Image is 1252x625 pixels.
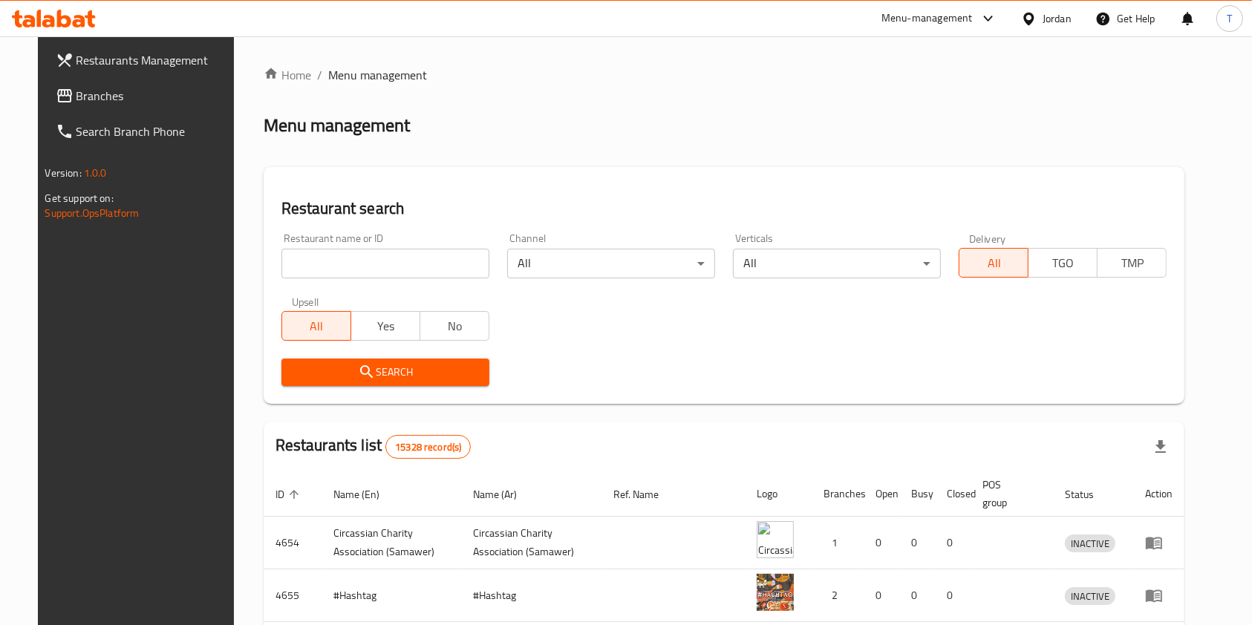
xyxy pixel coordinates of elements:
div: Menu [1145,586,1173,604]
span: 1.0.0 [84,163,107,183]
label: Upsell [292,296,319,307]
h2: Restaurant search [281,197,1167,220]
span: Search Branch Phone [76,122,235,140]
span: INACTIVE [1065,535,1115,552]
nav: breadcrumb [264,66,1185,84]
a: Search Branch Phone [44,114,247,149]
div: Menu [1145,534,1173,552]
button: No [420,311,489,341]
th: Action [1133,471,1184,517]
button: Yes [351,311,420,341]
td: 0 [899,569,935,622]
th: Open [864,471,899,517]
td: ​Circassian ​Charity ​Association​ (Samawer) [462,517,602,569]
span: Restaurants Management [76,51,235,69]
th: Logo [745,471,812,517]
div: Menu-management [881,10,973,27]
span: Get support on: [45,189,114,208]
span: Search [293,363,477,382]
th: Branches [812,471,864,517]
span: Yes [357,315,414,337]
td: 0 [935,517,971,569]
button: Search [281,359,489,386]
td: 4655 [264,569,322,622]
span: Ref. Name [613,485,678,503]
a: Support.OpsPlatform [45,203,140,223]
div: All [507,249,715,278]
span: Branches [76,87,235,105]
span: Name (Ar) [474,485,537,503]
td: 0 [864,517,899,569]
img: #Hashtag [757,574,794,611]
span: No [426,315,483,337]
span: INACTIVE [1065,588,1115,605]
h2: Menu management [264,114,410,137]
h2: Restaurants list [275,434,472,459]
td: 0 [899,517,935,569]
input: Search for restaurant name or ID.. [281,249,489,278]
a: Branches [44,78,247,114]
td: #Hashtag [462,569,602,622]
td: ​Circassian ​Charity ​Association​ (Samawer) [322,517,462,569]
span: ID [275,485,304,503]
li: / [317,66,322,84]
div: INACTIVE [1065,534,1115,552]
span: TMP [1103,252,1161,274]
td: 1 [812,517,864,569]
span: TGO [1034,252,1092,274]
span: 15328 record(s) [386,440,470,454]
label: Delivery [969,233,1006,243]
span: Name (En) [333,485,399,503]
span: Menu management [328,66,427,84]
span: T [1227,10,1232,27]
span: Status [1065,485,1113,503]
div: Export file [1143,429,1178,465]
img: ​Circassian ​Charity ​Association​ (Samawer) [757,521,794,558]
td: 0 [935,569,971,622]
button: All [281,311,351,341]
div: INACTIVE [1065,587,1115,605]
div: All [733,249,941,278]
td: 0 [864,569,899,622]
span: All [288,315,345,337]
button: TGO [1028,248,1098,278]
button: All [959,248,1028,278]
span: All [965,252,1023,274]
div: Jordan [1043,10,1072,27]
th: Busy [899,471,935,517]
td: 2 [812,569,864,622]
div: Total records count [385,435,471,459]
span: POS group [982,476,1036,511]
span: Version: [45,163,82,183]
a: Restaurants Management [44,42,247,78]
button: TMP [1097,248,1167,278]
th: Closed [935,471,971,517]
td: 4654 [264,517,322,569]
td: #Hashtag [322,569,462,622]
a: Home [264,66,311,84]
